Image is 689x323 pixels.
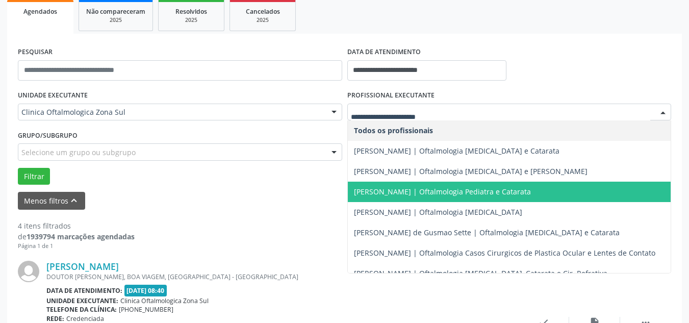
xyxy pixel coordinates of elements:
[354,166,588,176] span: [PERSON_NAME] | Oftalmologia [MEDICAL_DATA] e [PERSON_NAME]
[18,168,50,185] button: Filtrar
[347,88,435,104] label: PROFISSIONAL EXECUTANTE
[86,7,145,16] span: Não compareceram
[21,107,321,117] span: Clinica Oftalmologica Zona Sul
[21,147,136,158] span: Selecione um grupo ou subgrupo
[237,16,288,24] div: 2025
[46,314,64,323] b: Rede:
[18,261,39,282] img: img
[46,272,518,281] div: DOUTOR [PERSON_NAME], BOA VIAGEM, [GEOGRAPHIC_DATA] - [GEOGRAPHIC_DATA]
[46,286,122,295] b: Data de atendimento:
[354,268,607,278] span: [PERSON_NAME] | Oftalmologia [MEDICAL_DATA], Catarata e Cir. Refrativa
[354,228,620,237] span: [PERSON_NAME] de Gusmao Sette | Oftalmologia [MEDICAL_DATA] e Catarata
[354,187,531,196] span: [PERSON_NAME] | Oftalmologia Pediatra e Catarata
[18,220,135,231] div: 4 itens filtrados
[120,296,209,305] span: Clinica Oftalmologica Zona Sul
[68,195,80,206] i: keyboard_arrow_up
[119,305,173,314] span: [PHONE_NUMBER]
[175,7,207,16] span: Resolvidos
[354,146,559,156] span: [PERSON_NAME] | Oftalmologia [MEDICAL_DATA] e Catarata
[18,44,53,60] label: PESQUISAR
[354,207,522,217] span: [PERSON_NAME] | Oftalmologia [MEDICAL_DATA]
[18,128,78,143] label: Grupo/Subgrupo
[354,248,655,258] span: [PERSON_NAME] | Oftalmologia Casos Cirurgicos de Plastica Ocular e Lentes de Contato
[27,232,135,241] strong: 1939794 marcações agendadas
[246,7,280,16] span: Cancelados
[354,126,433,135] span: Todos os profissionais
[166,16,217,24] div: 2025
[46,296,118,305] b: Unidade executante:
[66,314,104,323] span: Credenciada
[18,88,88,104] label: UNIDADE EXECUTANTE
[347,44,421,60] label: DATA DE ATENDIMENTO
[18,192,85,210] button: Menos filtroskeyboard_arrow_up
[86,16,145,24] div: 2025
[46,305,117,314] b: Telefone da clínica:
[23,7,57,16] span: Agendados
[124,285,167,296] span: [DATE] 08:40
[18,242,135,251] div: Página 1 de 1
[18,231,135,242] div: de
[46,261,119,272] a: [PERSON_NAME]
